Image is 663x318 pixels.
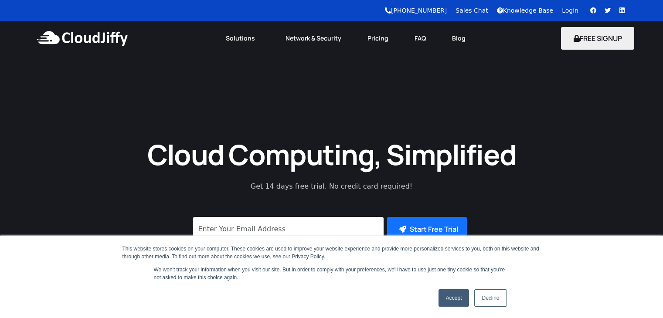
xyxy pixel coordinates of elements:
h1: Cloud Computing, Simplified [136,136,528,173]
input: Enter Your Email Address [193,217,384,241]
a: Decline [474,289,507,307]
a: Knowledge Base [497,7,554,14]
button: Start Free Trial [387,217,467,241]
p: We won't track your information when you visit our site. But in order to comply with your prefere... [154,266,510,281]
p: Get 14 days free trial. No credit card required! [212,181,452,192]
a: Login [562,7,578,14]
a: FREE SIGNUP [561,34,635,43]
div: This website stores cookies on your computer. These cookies are used to improve your website expe... [122,245,541,260]
a: Network & Security [272,29,354,48]
a: Sales Chat [456,7,488,14]
a: Pricing [354,29,401,48]
a: Accept [439,289,469,307]
a: Solutions [213,29,272,48]
button: FREE SIGNUP [561,27,635,50]
a: FAQ [401,29,439,48]
a: Blog [439,29,479,48]
a: [PHONE_NUMBER] [385,7,447,14]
